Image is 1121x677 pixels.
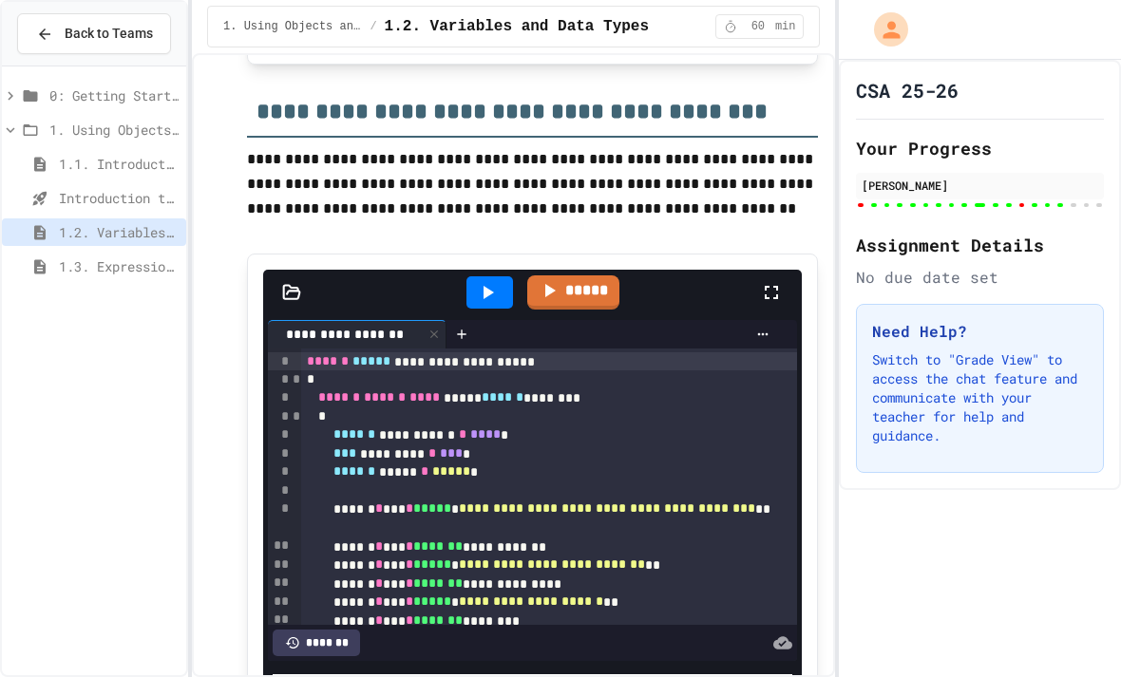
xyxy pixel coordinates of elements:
h2: Your Progress [856,135,1104,161]
span: Introduction to Algorithms, Programming, and Compilers [59,188,179,208]
h1: CSA 25-26 [856,77,959,103]
div: My Account [854,8,913,51]
span: Back to Teams [65,24,153,44]
p: Switch to "Grade View" to access the chat feature and communicate with your teacher for help and ... [872,350,1088,445]
span: 60 [743,19,773,34]
h3: Need Help? [872,320,1088,343]
span: 1.2. Variables and Data Types [385,15,649,38]
span: / [370,19,376,34]
span: 1. Using Objects and Methods [49,120,179,140]
button: Back to Teams [17,13,171,54]
span: 1.2. Variables and Data Types [59,222,179,242]
div: No due date set [856,266,1104,289]
span: 1.1. Introduction to Algorithms, Programming, and Compilers [59,154,179,174]
span: 1.3. Expressions and Output [New] [59,256,179,276]
div: [PERSON_NAME] [862,177,1098,194]
span: min [775,19,796,34]
h2: Assignment Details [856,232,1104,258]
span: 0: Getting Started [49,85,179,105]
span: 1. Using Objects and Methods [223,19,362,34]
